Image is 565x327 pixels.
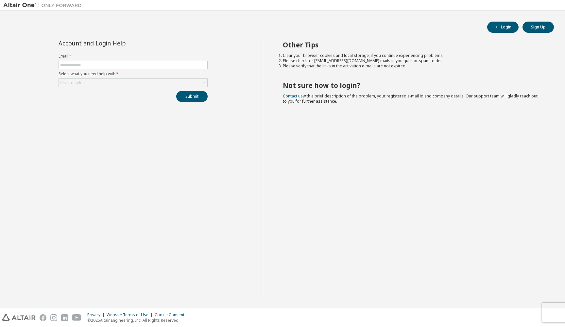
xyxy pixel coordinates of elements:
[283,58,542,63] li: Please check for [EMAIL_ADDRESS][DOMAIN_NAME] mails in your junk or spam folder.
[50,314,57,321] img: instagram.svg
[3,2,85,9] img: Altair One
[59,71,208,77] label: Select what you need help with
[61,314,68,321] img: linkedin.svg
[2,314,36,321] img: altair_logo.svg
[487,22,519,33] button: Login
[283,93,538,104] span: with a brief description of the problem, your registered e-mail id and company details. Our suppo...
[283,41,542,49] h2: Other Tips
[59,54,208,59] label: Email
[59,79,207,87] div: Click to select
[176,91,208,102] button: Submit
[283,81,542,90] h2: Not sure how to login?
[283,53,542,58] li: Clear your browser cookies and local storage, if you continue experiencing problems.
[283,93,303,99] a: Contact us
[283,63,542,69] li: Please verify that the links in the activation e-mails are not expired.
[72,314,81,321] img: youtube.svg
[40,314,46,321] img: facebook.svg
[155,312,188,318] div: Cookie Consent
[107,312,155,318] div: Website Terms of Use
[59,41,178,46] div: Account and Login Help
[60,80,86,85] div: Click to select
[87,318,188,323] p: © 2025 Altair Engineering, Inc. All Rights Reserved.
[87,312,107,318] div: Privacy
[522,22,554,33] button: Sign Up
